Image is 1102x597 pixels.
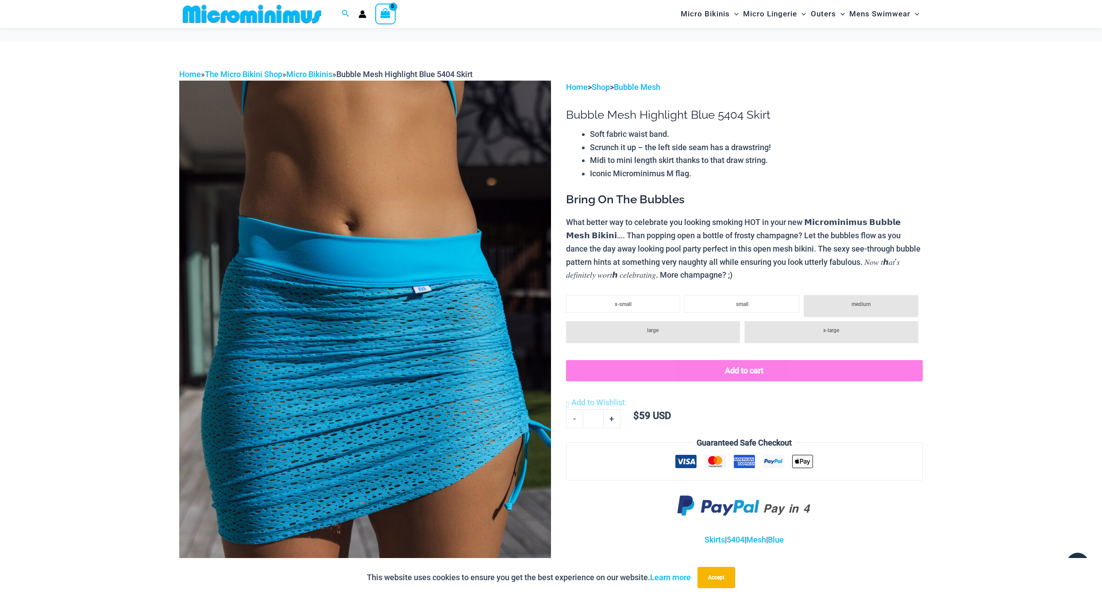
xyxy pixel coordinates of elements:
span: Menu Toggle [730,3,739,25]
li: medium [804,295,918,317]
li: small [685,295,799,313]
a: Bubble Mesh [614,82,660,92]
a: Mens SwimwearMenu ToggleMenu Toggle [847,3,921,25]
a: Account icon link [358,10,366,18]
a: Skirts [705,535,725,544]
span: Bubble Mesh Highlight Blue 5404 Skirt [336,70,473,79]
bdi: 59 USD [633,410,671,421]
li: Soft fabric waist band. [590,128,923,141]
li: large [566,321,740,343]
a: View Shopping Cart, empty [375,4,396,24]
a: Learn more [650,573,691,582]
a: Home [179,70,201,79]
a: Shop [592,82,610,92]
span: Outers [811,3,836,25]
span: x-small [615,301,632,307]
span: Menu Toggle [797,3,806,25]
li: Midi to mini length skirt thanks to that draw string. [590,154,923,167]
nav: Site Navigation [677,1,923,27]
img: MM SHOP LOGO FLAT [179,4,325,24]
span: Mens Swimwear [849,3,910,25]
span: x-large [823,327,839,333]
span: $ [633,410,639,421]
a: Home [566,82,588,92]
a: OutersMenu ToggleMenu Toggle [809,3,847,25]
a: Search icon link [342,8,350,19]
a: The Micro Bikini Shop [205,70,282,79]
span: Micro Bikinis [681,3,730,25]
h3: Bring On The Bubbles [566,192,923,207]
li: Scrunch it up – the left side seam has a drawstring! [590,141,923,154]
span: Add to Wishlist [571,398,625,407]
span: Menu Toggle [836,3,845,25]
p: | | | [566,533,923,547]
a: Blue [768,535,784,544]
button: Accept [697,567,735,588]
a: Add to Wishlist [566,396,625,409]
li: Iconic Microminimus M flag. [590,167,923,180]
h1: Bubble Mesh Highlight Blue 5404 Skirt [566,108,923,122]
a: + [604,409,620,428]
span: medium [852,301,871,307]
p: This website uses cookies to ensure you get the best experience on our website. [367,571,691,584]
li: x-small [566,295,681,313]
a: 5404 [727,535,744,544]
span: Micro Lingerie [743,3,797,25]
span: small [736,301,748,307]
button: Add to cart [566,360,923,381]
a: Micro LingerieMenu ToggleMenu Toggle [741,3,808,25]
li: x-large [744,321,918,343]
a: Micro BikinisMenu ToggleMenu Toggle [678,3,741,25]
a: Micro Bikinis [286,70,332,79]
span: large [647,327,659,333]
a: - [566,409,583,428]
legend: Guaranteed Safe Checkout [693,436,795,450]
p: What better way to celebrate you looking smoking HOT in your new 𝗠𝗶𝗰𝗿𝗼𝗺𝗶𝗻𝗶𝗺𝘂𝘀 𝗕𝘂𝗯𝗯𝗹𝗲 𝗠𝗲𝘀𝗵 𝗕𝗶𝗸𝗶𝗻𝗶…... [566,216,923,282]
input: Product quantity [583,409,604,428]
span: Menu Toggle [910,3,919,25]
a: Mesh [746,535,766,544]
p: > > [566,81,923,94]
span: » » » [179,70,473,79]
